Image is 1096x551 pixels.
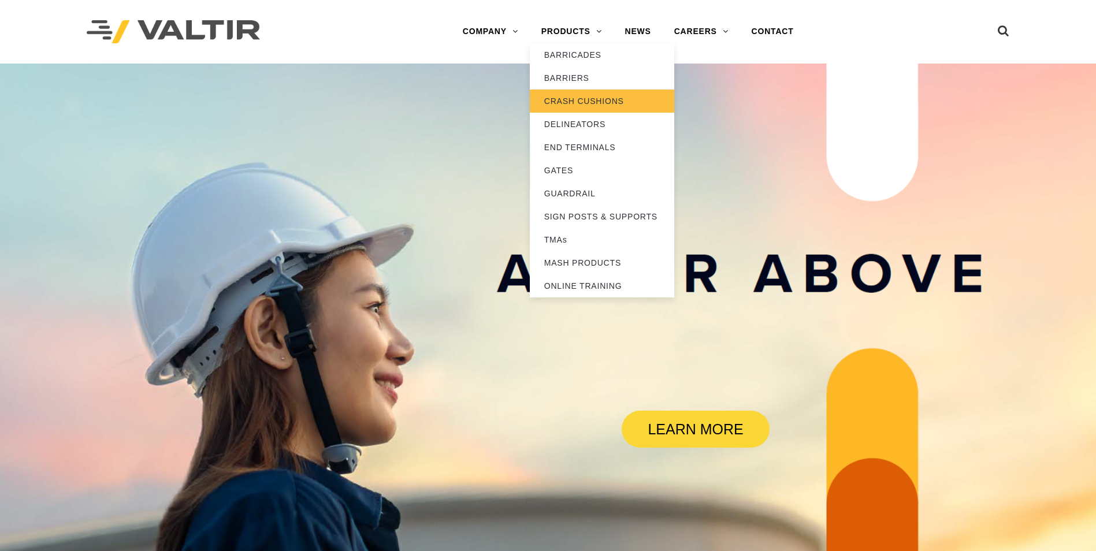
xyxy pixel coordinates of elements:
[614,20,663,43] a: NEWS
[530,274,674,297] a: ONLINE TRAINING
[530,90,674,113] a: CRASH CUSHIONS
[530,66,674,90] a: BARRIERS
[530,182,674,205] a: GUARDRAIL
[530,228,674,251] a: TMAs
[530,20,614,43] a: PRODUCTS
[530,113,674,136] a: DELINEATORS
[530,43,674,66] a: BARRICADES
[663,20,740,43] a: CAREERS
[530,205,674,228] a: SIGN POSTS & SUPPORTS
[740,20,805,43] a: CONTACT
[530,251,674,274] a: MASH PRODUCTS
[530,136,674,159] a: END TERMINALS
[530,159,674,182] a: GATES
[622,411,770,448] a: LEARN MORE
[451,20,530,43] a: COMPANY
[87,20,260,44] img: Valtir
